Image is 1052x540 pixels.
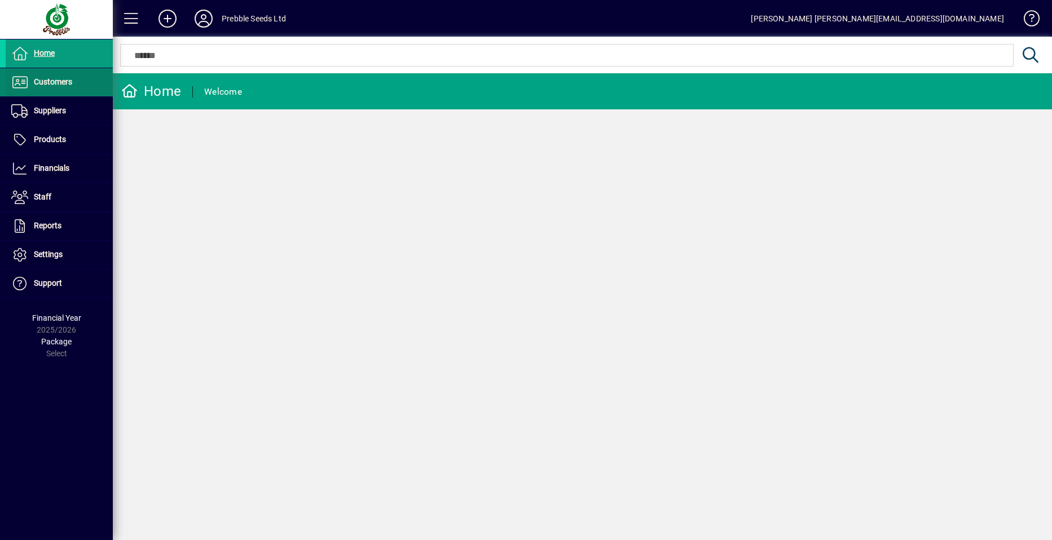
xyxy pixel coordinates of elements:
[41,337,72,346] span: Package
[186,8,222,29] button: Profile
[34,135,66,144] span: Products
[34,163,69,172] span: Financials
[6,97,113,125] a: Suppliers
[1015,2,1038,39] a: Knowledge Base
[222,10,286,28] div: Prebble Seeds Ltd
[32,313,81,322] span: Financial Year
[204,83,242,101] div: Welcome
[34,278,62,287] span: Support
[6,212,113,240] a: Reports
[34,221,61,230] span: Reports
[6,183,113,211] a: Staff
[751,10,1004,28] div: [PERSON_NAME] [PERSON_NAME][EMAIL_ADDRESS][DOMAIN_NAME]
[6,126,113,154] a: Products
[34,192,51,201] span: Staff
[6,68,113,96] a: Customers
[34,48,55,57] span: Home
[34,250,63,259] span: Settings
[149,8,186,29] button: Add
[34,77,72,86] span: Customers
[6,241,113,269] a: Settings
[34,106,66,115] span: Suppliers
[6,269,113,298] a: Support
[121,82,181,100] div: Home
[6,154,113,183] a: Financials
